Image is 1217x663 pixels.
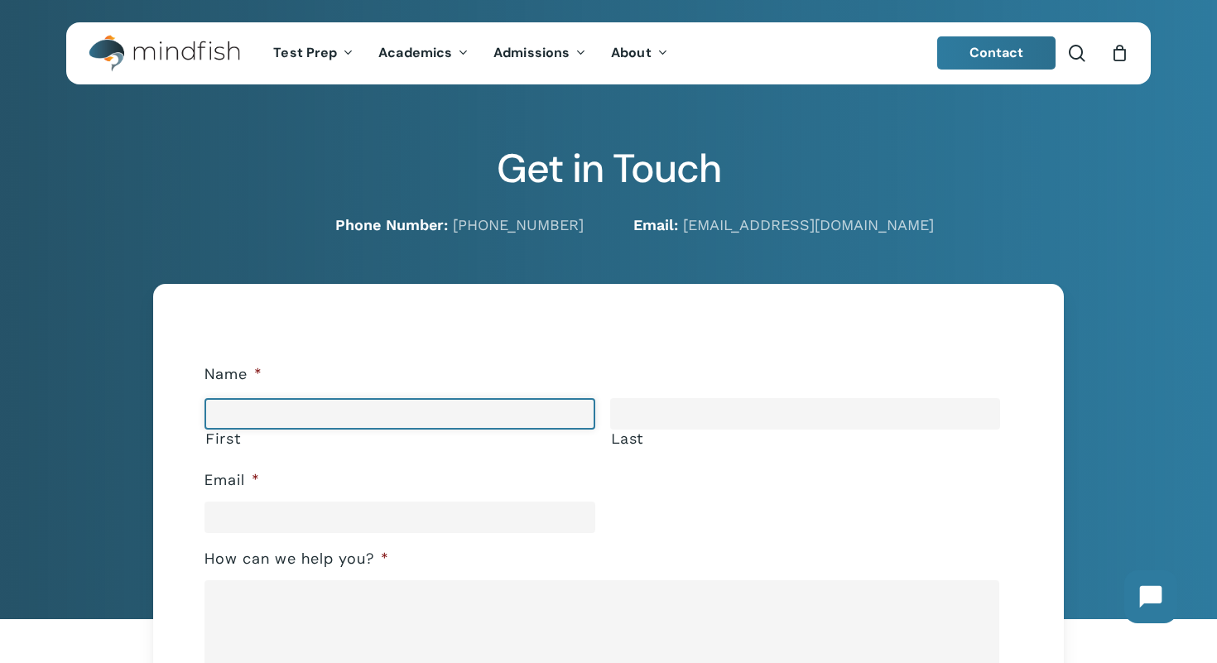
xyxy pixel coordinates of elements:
span: Test Prep [273,44,337,61]
span: Admissions [493,44,570,61]
iframe: Chatbot [1108,554,1194,640]
strong: Phone Number: [335,216,448,233]
label: First [205,430,594,447]
a: Cart [1110,44,1128,62]
header: Main Menu [66,22,1151,84]
label: Name [204,365,262,384]
label: Email [204,471,260,490]
h2: Get in Touch [66,145,1151,193]
strong: Email: [633,216,678,233]
a: About [599,46,681,60]
a: [EMAIL_ADDRESS][DOMAIN_NAME] [683,216,934,233]
label: Last [611,430,1000,447]
nav: Main Menu [261,22,680,84]
a: Test Prep [261,46,366,60]
a: Academics [366,46,481,60]
a: [PHONE_NUMBER] [453,216,584,233]
a: Contact [937,36,1056,70]
span: About [611,44,652,61]
span: Contact [969,44,1024,61]
span: Academics [378,44,452,61]
a: Admissions [481,46,599,60]
label: How can we help you? [204,550,389,569]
